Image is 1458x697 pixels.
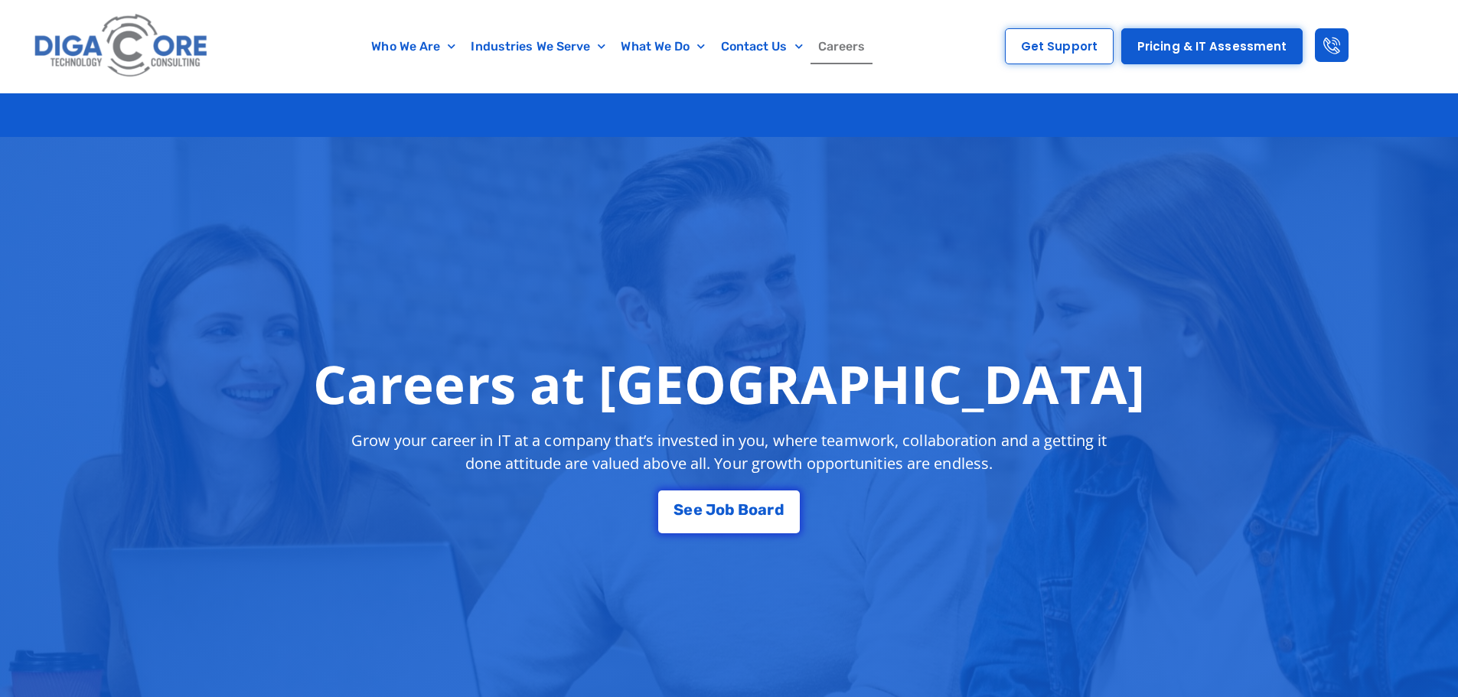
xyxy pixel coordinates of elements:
a: Who We Are [364,29,463,64]
span: B [738,502,749,517]
span: d [775,502,784,517]
h1: Careers at [GEOGRAPHIC_DATA] [313,353,1145,414]
span: o [716,502,725,517]
span: S [674,502,683,517]
p: Grow your career in IT at a company that’s invested in you, where teamwork, collaboration and a g... [338,429,1121,475]
a: Pricing & IT Assessment [1121,28,1303,64]
a: Industries We Serve [463,29,613,64]
span: J [706,502,716,517]
span: o [749,502,758,517]
span: a [758,502,767,517]
span: Get Support [1021,41,1098,52]
nav: Menu [287,29,951,64]
span: e [683,502,693,517]
a: Get Support [1005,28,1114,64]
span: e [693,502,703,517]
img: Digacore logo 1 [30,8,214,85]
span: b [725,502,735,517]
a: Careers [811,29,873,64]
a: See Job Board [658,490,799,533]
a: What We Do [613,29,713,64]
a: Contact Us [713,29,811,64]
span: Pricing & IT Assessment [1137,41,1287,52]
span: r [767,502,774,517]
